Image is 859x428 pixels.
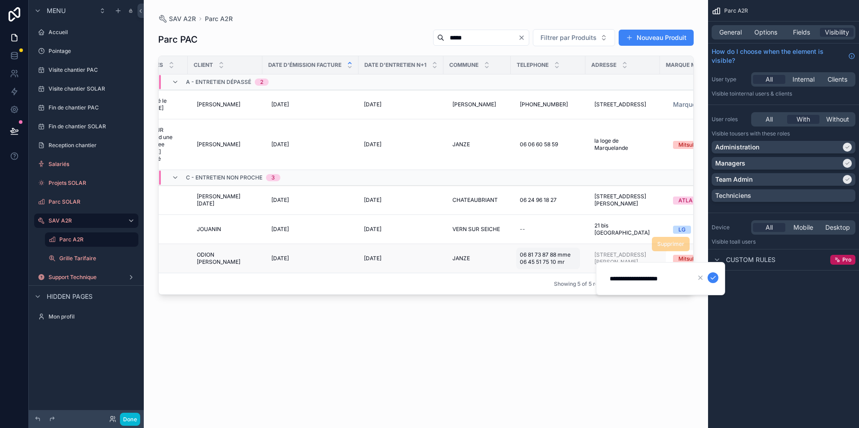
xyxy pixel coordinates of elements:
span: [PERSON_NAME] [452,101,496,108]
span: JOUANIN [197,226,221,233]
a: Mon profil [34,310,138,324]
label: Projets SOLAR [49,179,137,187]
label: Fin de chantier PAC [49,104,137,111]
span: [DATE] [271,255,289,262]
span: [DATE] [271,101,289,108]
span: JANZE [452,141,470,148]
span: all users [735,238,756,245]
span: [DATE] [271,197,289,204]
p: Visible to [712,238,855,245]
button: Select Button [666,136,729,153]
span: ODION [PERSON_NAME] [197,251,253,266]
a: Parc SOLAR [34,195,138,209]
span: All [766,223,773,232]
div: -- [520,226,525,233]
span: Mobile [793,223,813,232]
label: Device [712,224,748,231]
button: Done [120,413,140,426]
span: [DATE] [364,197,381,204]
p: Visible to [712,90,855,97]
label: Reception chantier [49,142,137,149]
label: SAV A2R [49,217,120,224]
span: Options [754,28,777,37]
a: Fin de chantier PAC [34,100,138,115]
button: Select Button [666,250,729,266]
span: Clients [828,75,847,84]
span: Marque machine [666,61,716,69]
a: Salariés [34,157,138,171]
div: Mitsubishi [678,141,704,149]
span: [STREET_ADDRESS] [594,101,646,108]
p: Administration [715,143,759,152]
span: With [797,115,810,124]
span: Date d'émission facture [268,61,341,69]
a: Support Technique [34,270,138,284]
a: Parc A2R [205,14,233,23]
button: Select Button [533,29,615,46]
p: Managers [715,159,745,168]
span: All [766,115,773,124]
label: User roles [712,116,748,123]
a: Fin de chantier SOLAR [34,119,138,134]
div: ATLANTIC [678,197,706,205]
span: c - entretien non proche [186,174,262,181]
span: JANZE [452,255,470,262]
span: Client [194,61,213,69]
button: Clear [518,34,529,41]
label: Visite chantier SOLAR [49,85,137,92]
span: Pro [842,256,851,263]
span: [DATE] [364,101,381,108]
span: Parc A2R [724,7,748,14]
a: Pointage [34,44,138,58]
span: [PERSON_NAME] [197,101,240,108]
span: [STREET_ADDRESS][PERSON_NAME] [594,193,651,207]
span: SAV A2R [169,14,196,23]
span: [PHONE_NUMBER] [520,101,568,108]
span: Telephone [517,61,549,69]
span: 06 81 73 87 88 mme 06 45 51 75 10 mr [520,251,576,266]
span: Showing 5 of 5 results [554,280,610,288]
label: User type [712,76,748,83]
span: Hidden pages [47,292,93,301]
a: SAV A2R [34,214,138,228]
span: Adresse [591,61,616,69]
span: [DATE] [271,141,289,148]
span: Date d'entretien n+1 [364,61,426,69]
div: 3 [271,174,275,181]
span: 06 24 96 18 27 [520,197,557,204]
div: 2 [260,79,263,86]
span: Visibility [825,28,849,37]
span: Without [826,115,849,124]
span: All [766,75,773,84]
span: General [719,28,742,37]
div: LG [678,226,686,234]
label: Grille Tarifaire [59,255,137,262]
label: Accueil [49,29,137,36]
p: Techniciens [715,191,751,200]
span: Menu [47,6,66,15]
a: Grille Tarifaire [45,251,138,266]
span: Filtrer par Produits [540,33,597,42]
span: [PERSON_NAME] [197,141,240,148]
span: Desktop [825,223,850,232]
a: Visite chantier SOLAR [34,82,138,96]
a: Parc A2R [45,232,138,247]
label: Mon profil [49,313,137,320]
a: Projets SOLAR [34,176,138,190]
span: 21 bis [GEOGRAPHIC_DATA] [594,222,651,236]
span: la loge de Marquelande [594,137,651,152]
a: Reception chantier [34,138,138,153]
span: Fields [793,28,810,37]
span: How do I choose when the element is visible? [712,47,845,65]
span: [DATE] [364,255,381,262]
a: SAV A2R [158,14,196,23]
span: Users with these roles [735,130,790,137]
button: Nouveau Produit [619,30,694,46]
a: Accueil [34,25,138,39]
span: [DATE] [271,226,289,233]
span: Internal users & clients [735,90,792,97]
span: Commune [449,61,478,69]
span: VERN SUR SEICHE [452,226,500,233]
